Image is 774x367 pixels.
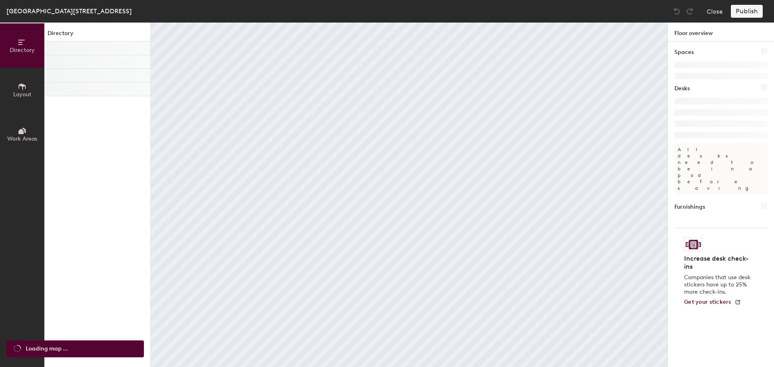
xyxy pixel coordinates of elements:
span: Layout [13,91,31,98]
img: Redo [686,7,694,15]
span: Work Areas [7,135,37,142]
img: Sticker logo [684,238,703,251]
span: Loading map ... [26,344,68,353]
h1: Desks [674,84,690,93]
img: Undo [673,7,681,15]
p: All desks need to be in a pod before saving [674,143,768,195]
a: Get your stickers [684,299,741,306]
h1: Floor overview [668,23,774,41]
h1: Furnishings [674,203,705,211]
button: Close [707,5,723,18]
h4: Increase desk check-ins [684,255,753,271]
canvas: Map [151,23,668,367]
h1: Spaces [674,48,694,57]
span: Get your stickers [684,299,731,305]
h1: Directory [44,29,150,41]
span: Directory [10,47,35,54]
div: [GEOGRAPHIC_DATA][STREET_ADDRESS] [6,6,132,16]
p: Companies that use desk stickers have up to 25% more check-ins. [684,274,753,296]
